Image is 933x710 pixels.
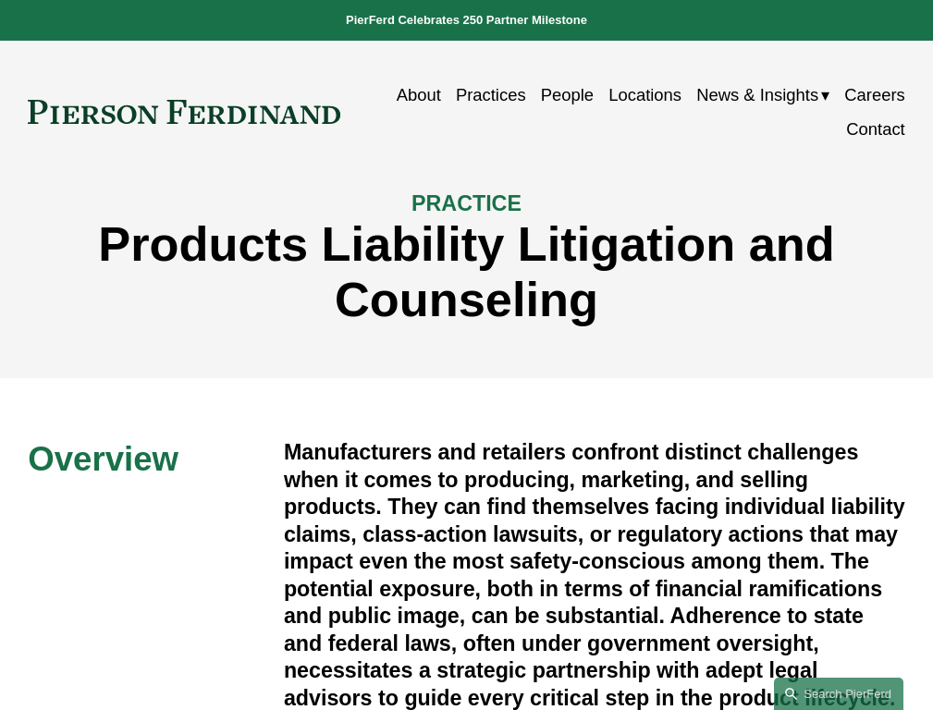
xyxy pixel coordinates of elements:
a: Careers [844,78,904,112]
a: People [541,78,594,112]
h1: Products Liability Litigation and Counseling [28,217,904,328]
span: News & Insights [696,80,818,110]
a: Practices [456,78,526,112]
a: Contact [846,112,904,146]
span: Overview [28,440,178,478]
a: Search this site [774,678,903,710]
span: PRACTICE [411,191,522,215]
a: About [397,78,441,112]
a: folder dropdown [696,78,829,112]
a: Locations [608,78,681,112]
